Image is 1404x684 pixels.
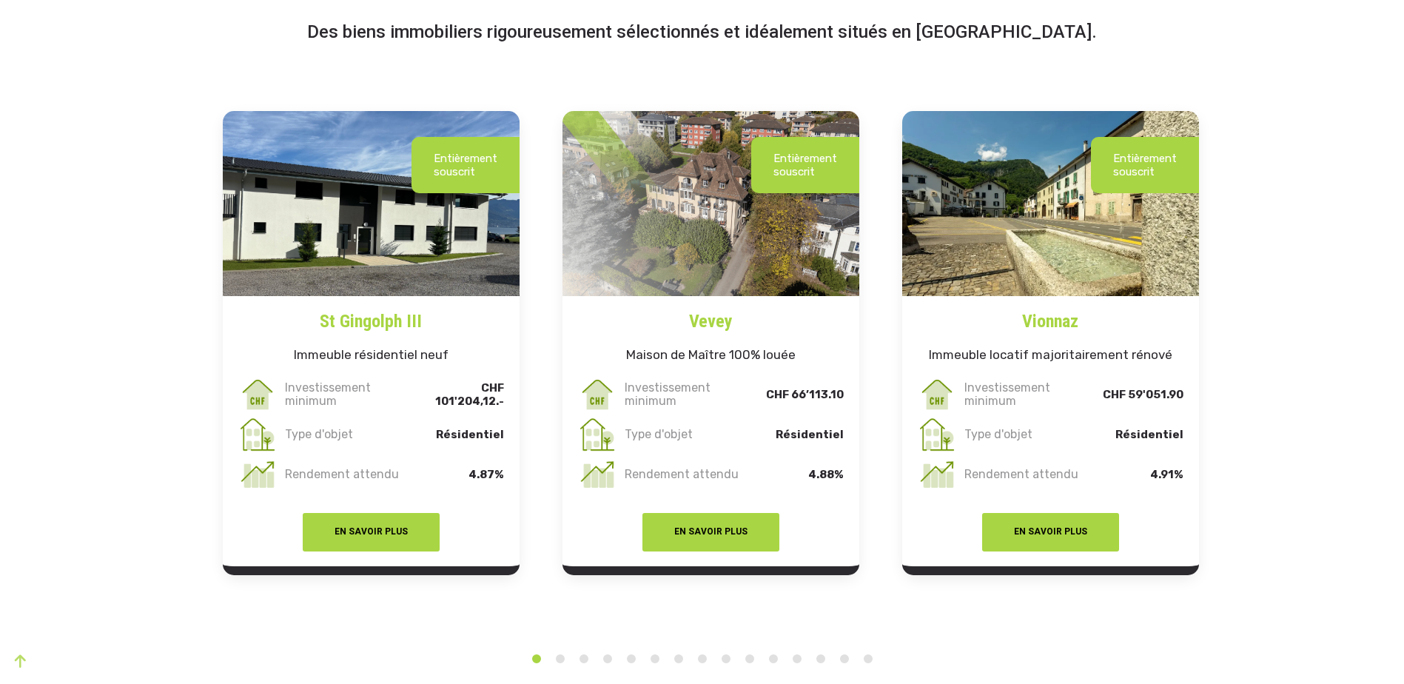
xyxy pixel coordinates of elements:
[671,651,686,666] button: 7
[1113,152,1177,178] p: Entièrement souscrit
[755,388,844,401] p: CHF 66’113.10
[861,651,876,666] button: 15
[238,375,278,415] img: invest_min
[577,455,617,494] img: rendement
[577,415,617,455] img: type
[695,651,710,666] button: 8
[982,513,1119,551] button: EN SAVOIR PLUS
[415,468,504,481] p: 4.87%
[813,651,828,666] button: 13
[837,651,852,666] button: 14
[223,111,520,296] img: st-gin-iii
[917,455,957,494] img: rendement
[303,513,440,551] button: EN SAVOIR PLUS
[307,21,1097,42] span: Des biens immobiliers rigoureusement sélectionnés et idéalement situés en [GEOGRAPHIC_DATA].
[4,189,13,198] input: J'accepte de recevoir des communications de SIPA crowd immo
[562,335,859,375] h5: Maison de Maître 100% louée
[282,468,416,481] p: Rendement attendu
[982,520,1119,538] a: EN SAVOIR PLUS
[562,296,859,335] a: Vevey
[719,651,733,666] button: 9
[622,468,756,481] p: Rendement attendu
[282,381,416,408] p: Investissement minimum
[902,111,1199,296] img: vionaaz-property
[766,651,781,666] button: 11
[622,428,756,441] p: Type d'objet
[238,455,278,494] img: rendement
[961,381,1095,408] p: Investissement minimum
[742,651,757,666] button: 10
[415,428,504,441] p: Résidentiel
[961,468,1095,481] p: Rendement attendu
[902,335,1199,375] h5: Immeuble locatif majoritairement rénové
[1095,468,1183,481] p: 4.91%
[917,415,957,455] img: type
[648,651,662,666] button: 6
[755,428,844,441] p: Résidentiel
[1095,428,1183,441] p: Résidentiel
[529,651,544,666] button: 1
[961,428,1095,441] p: Type d'objet
[600,651,615,666] button: 4
[642,520,779,538] a: EN SAVOIR PLUS
[238,415,278,455] img: type
[553,651,568,666] button: 2
[755,468,844,481] p: 4.88%
[622,381,756,408] p: Investissement minimum
[790,651,805,666] button: 12
[902,296,1199,335] a: Vionnaz
[642,513,779,551] button: EN SAVOIR PLUS
[577,651,591,666] button: 3
[434,152,497,178] p: Entièrement souscrit
[1095,388,1183,401] p: CHF 59'051.90
[215,61,273,75] span: Téléphone
[773,152,837,178] p: Entièrement souscrit
[282,428,416,441] p: Type d'objet
[303,520,440,538] a: EN SAVOIR PLUS
[624,651,639,666] button: 5
[223,335,520,375] h5: Immeuble résidentiel neuf
[415,381,504,408] p: CHF 101'204,12.-
[223,296,520,335] a: St Gingolph III
[577,375,617,415] img: invest_min
[917,375,957,415] img: invest_min
[19,186,373,200] p: J'accepte de recevoir des communications de SIPA crowd immo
